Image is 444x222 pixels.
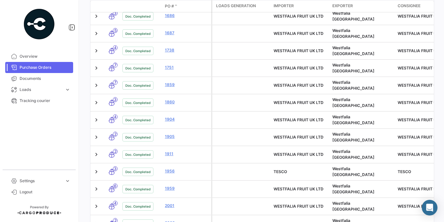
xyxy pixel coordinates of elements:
[165,116,209,122] a: 1904
[93,169,100,175] a: Expand/Collapse Row
[165,47,209,53] a: 1738
[93,151,100,158] a: Expand/Collapse Row
[125,100,151,105] span: Doc. Completed
[332,184,374,194] span: Westfalia Chile
[93,203,100,210] a: Expand/Collapse Row
[165,82,209,88] a: 1859
[332,28,374,39] span: Westfalia Chile
[113,80,118,85] span: 7
[165,30,209,36] a: 1687
[274,204,324,209] span: WESTFALIA FRUIT UK LTD
[93,82,100,89] a: Expand/Collapse Row
[113,184,118,188] span: 6
[332,149,374,160] span: Westfalia Chile
[125,31,151,36] span: Doc. Completed
[165,203,209,209] a: 2001
[274,100,324,105] span: WESTFALIA FRUIT UK LTD
[165,185,209,191] a: 1959
[274,14,324,19] span: WESTFALIA FRUIT UK LTD
[93,13,100,20] a: Expand/Collapse Row
[20,87,62,93] span: Loads
[23,8,55,40] img: powered-by.png
[274,83,324,88] span: WESTFALIA FRUIT UK LTD
[20,98,71,104] span: Tracking courier
[5,51,73,62] a: Overview
[125,48,151,53] span: Doc. Completed
[332,201,374,212] span: Westfalia Chile
[274,135,324,140] span: WESTFALIA FRUIT UK LTD
[125,169,151,174] span: Doc. Completed
[398,169,411,174] span: TESCO
[113,201,118,206] span: 4
[125,66,151,71] span: Doc. Completed
[93,99,100,106] a: Expand/Collapse Row
[332,80,374,91] span: Westfalia Chile
[125,135,151,140] span: Doc. Completed
[274,169,287,174] span: TESCO
[332,45,374,56] span: Westfalia Chile
[332,114,374,125] span: Westfalia Chile
[5,73,73,84] a: Documents
[20,53,71,59] span: Overview
[93,186,100,192] a: Expand/Collapse Row
[125,14,151,19] span: Doc. Completed
[113,97,118,102] span: 3
[274,66,324,70] span: WESTFALIA FRUIT UK LTD
[274,48,324,53] span: WESTFALIA FRUIT UK LTD
[93,117,100,123] a: Expand/Collapse Row
[93,30,100,37] a: Expand/Collapse Row
[398,3,420,9] span: Consignee
[113,114,118,119] span: 4
[125,83,151,88] span: Doc. Completed
[274,152,324,157] span: WESTFALIA FRUIT UK LTD
[212,0,271,12] datatable-header-cell: Loads generation
[113,28,118,33] span: 5
[271,0,330,12] datatable-header-cell: Importer
[20,189,71,195] span: Logout
[165,99,209,105] a: 1860
[103,4,120,9] datatable-header-cell: Transport mode
[332,166,374,177] span: Westfalia Chile
[93,48,100,54] a: Expand/Collapse Row
[113,132,118,137] span: 2
[65,87,71,93] span: expand_more
[165,13,209,19] a: 1686
[274,31,324,36] span: WESTFALIA FRUIT UK LTD
[165,168,209,174] a: 1956
[165,3,174,9] span: PO #
[274,3,294,9] span: Importer
[125,117,151,123] span: Doc. Completed
[165,134,209,140] a: 1905
[93,65,100,71] a: Expand/Collapse Row
[120,4,162,9] datatable-header-cell: Doc. Status
[113,166,118,171] span: 3
[332,63,374,73] span: Westfalia Chile
[332,97,374,108] span: Westfalia Chile
[274,117,324,122] span: WESTFALIA FRUIT UK LTD
[113,149,118,154] span: 2
[274,186,324,191] span: WESTFALIA FRUIT UK LTD
[216,3,256,9] span: Loads generation
[113,11,118,16] span: 3
[165,65,209,70] a: 1751
[162,1,211,12] datatable-header-cell: PO #
[65,178,71,184] span: expand_more
[422,200,437,215] div: Abrir Intercom Messenger
[125,204,151,209] span: Doc. Completed
[330,0,395,12] datatable-header-cell: Exporter
[20,178,62,184] span: Settings
[20,76,71,81] span: Documents
[5,95,73,106] a: Tracking courier
[165,151,209,157] a: 1911
[332,132,374,142] span: Westfalia Chile
[332,3,353,9] span: Exporter
[93,134,100,141] a: Expand/Collapse Row
[5,62,73,73] a: Purchase Orders
[125,152,151,157] span: Doc. Completed
[20,65,71,70] span: Purchase Orders
[125,186,151,192] span: Doc. Completed
[113,45,118,50] span: 4
[113,63,118,67] span: 7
